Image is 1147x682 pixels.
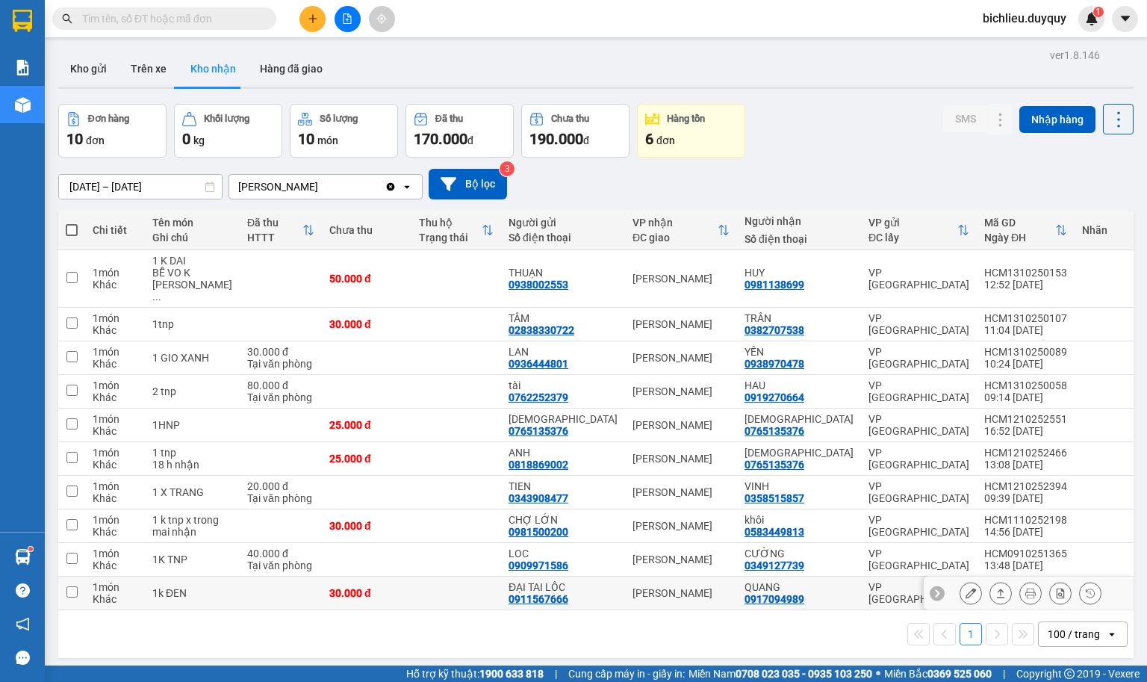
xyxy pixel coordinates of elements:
div: 1 X TRANG [152,486,232,498]
div: HCM1110252198 [984,514,1067,526]
button: Nhập hàng [1019,106,1095,133]
th: Toggle SortBy [977,211,1075,250]
div: 30.000 đ [247,346,314,358]
div: HCM1210252466 [984,447,1067,459]
div: VP [GEOGRAPHIC_DATA] [868,413,969,437]
div: BỄ VO K CHỊU TRACH NHIÊM [152,267,232,303]
div: Khác [93,459,137,471]
div: VP gửi [868,217,957,229]
div: 0911567666 [509,593,568,605]
div: 0936444801 [509,358,568,370]
div: 1 món [93,514,137,526]
div: VP [GEOGRAPHIC_DATA] [868,514,969,538]
div: 1 món [93,346,137,358]
div: [PERSON_NAME] [632,352,730,364]
div: HTTT [247,232,302,244]
div: 13:08 [DATE] [984,459,1067,471]
div: 0909971586 [509,559,568,571]
div: Đơn hàng [88,114,129,124]
button: Chưa thu190.000đ [521,104,630,158]
span: 6 [645,130,653,148]
div: Khác [93,279,137,291]
div: YẾN [745,346,854,358]
div: Tên món [152,217,232,229]
div: mai nhận [152,526,232,538]
div: HCM1310250153 [984,267,1067,279]
span: đơn [86,134,105,146]
div: Chi tiết [93,224,137,236]
div: DIEU [745,413,854,425]
div: Khác [93,324,137,336]
div: CƯỜNG [745,548,854,559]
div: Khác [93,358,137,370]
div: 0765135376 [745,425,804,437]
button: Kho gửi [58,51,119,87]
div: Khác [93,492,137,504]
div: [PERSON_NAME] [632,273,730,285]
svg: open [401,181,413,193]
div: Ngày ĐH [984,232,1055,244]
div: 1 K DAI [152,255,232,267]
div: 0765135376 [745,459,804,471]
span: món [317,134,338,146]
div: tài [509,379,618,391]
div: Trạng thái [419,232,482,244]
div: VP nhận [632,217,718,229]
div: 0818869002 [509,459,568,471]
button: caret-down [1112,6,1138,32]
div: 0981138699 [745,279,804,291]
div: Người nhận [745,215,854,227]
div: 0981500200 [509,526,568,538]
div: VP [GEOGRAPHIC_DATA] [868,447,969,471]
span: Cung cấp máy in - giấy in: [568,666,685,682]
div: Số điện thoại [509,232,618,244]
div: 1 món [93,379,137,391]
button: 1 [960,623,982,645]
span: Miền Nam [688,666,872,682]
div: 1 GIO XANH [152,352,232,364]
div: 0762252379 [509,391,568,403]
div: [PERSON_NAME] [632,520,730,532]
button: Hàng tồn6đơn [637,104,745,158]
div: DIEU [745,447,854,459]
div: 0382707538 [745,324,804,336]
div: 80.000 đ [247,379,314,391]
div: HCM1210252394 [984,480,1067,492]
div: [PERSON_NAME] [632,419,730,431]
button: Khối lượng0kg [174,104,282,158]
div: Chưa thu [329,224,404,236]
div: 10:24 [DATE] [984,358,1067,370]
th: Toggle SortBy [861,211,977,250]
div: 1 k tnp x trong [152,514,232,526]
div: 30.000 đ [329,318,404,330]
div: 30.000 đ [329,587,404,599]
div: Tại văn phòng [247,559,314,571]
input: Selected Vĩnh Kim. [320,179,321,194]
div: Chưa thu [551,114,589,124]
div: Khác [93,559,137,571]
div: Hàng tồn [667,114,705,124]
span: 0 [182,130,190,148]
span: search [62,13,72,24]
div: [PERSON_NAME] [238,179,318,194]
div: ANH [509,447,618,459]
sup: 1 [1093,7,1104,17]
strong: 1900 633 818 [479,668,544,680]
svg: open [1106,628,1118,640]
span: bichlieu.duyquy [971,9,1078,28]
div: 18 h nhận [152,459,232,471]
div: Sửa đơn hàng [960,582,982,604]
div: Khác [93,593,137,605]
span: file-add [342,13,352,24]
div: HCM1310250107 [984,312,1067,324]
span: 1 [1095,7,1101,17]
div: Tại văn phòng [247,492,314,504]
div: 1 món [93,312,137,324]
div: 12:52 [DATE] [984,279,1067,291]
div: 16:52 [DATE] [984,425,1067,437]
span: ⚪️ [876,671,880,677]
span: 10 [298,130,314,148]
div: VP [GEOGRAPHIC_DATA] [868,312,969,336]
input: Select a date range. [59,175,222,199]
div: 0358515857 [745,492,804,504]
